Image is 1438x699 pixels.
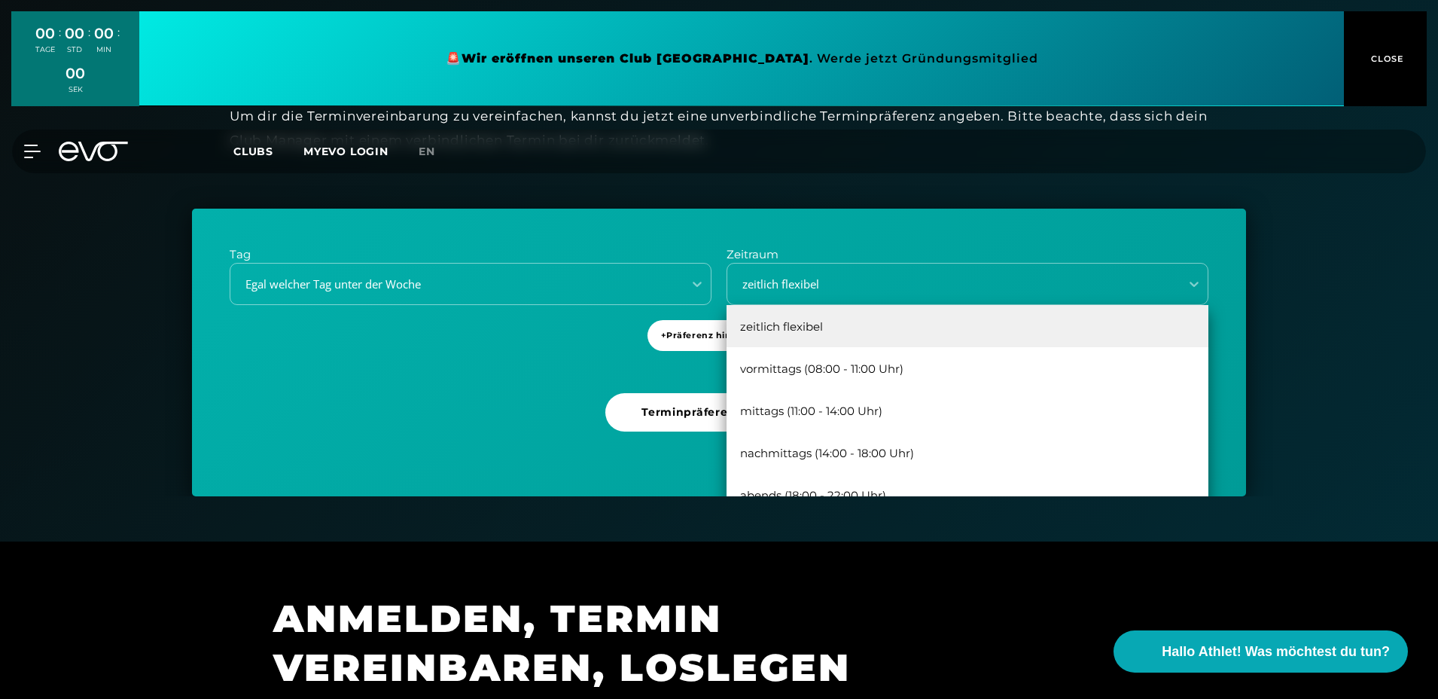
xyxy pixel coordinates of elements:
[230,246,711,264] p: Tag
[727,389,1208,432] div: mittags (11:00 - 14:00 Uhr)
[117,24,120,64] div: :
[94,23,114,44] div: 00
[35,23,55,44] div: 00
[605,393,832,459] a: Terminpräferenz senden
[65,23,84,44] div: 00
[727,246,1208,264] p: Zeitraum
[273,594,951,692] h1: ANMELDEN, TERMIN VEREINBAREN, LOSLEGEN
[233,144,303,158] a: Clubs
[1367,52,1404,66] span: CLOSE
[419,145,435,158] span: en
[1162,642,1390,662] span: Hallo Athlet! Was möchtest du tun?
[641,404,790,420] span: Terminpräferenz senden
[59,24,61,64] div: :
[66,63,85,84] div: 00
[727,432,1208,474] div: nachmittags (14:00 - 18:00 Uhr)
[1344,11,1427,106] button: CLOSE
[35,44,55,55] div: TAGE
[1114,630,1408,673] button: Hallo Athlet! Was möchtest du tun?
[661,329,772,342] span: + Präferenz hinzufügen
[727,474,1208,516] div: abends (18:00 - 22:00 Uhr)
[647,320,791,378] a: +Präferenz hinzufügen
[233,145,273,158] span: Clubs
[88,24,90,64] div: :
[65,44,84,55] div: STD
[419,143,453,160] a: en
[727,347,1208,389] div: vormittags (08:00 - 11:00 Uhr)
[729,276,1169,293] div: zeitlich flexibel
[727,305,1208,347] div: zeitlich flexibel
[303,145,388,158] a: MYEVO LOGIN
[94,44,114,55] div: MIN
[66,84,85,95] div: SEK
[232,276,672,293] div: Egal welcher Tag unter der Woche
